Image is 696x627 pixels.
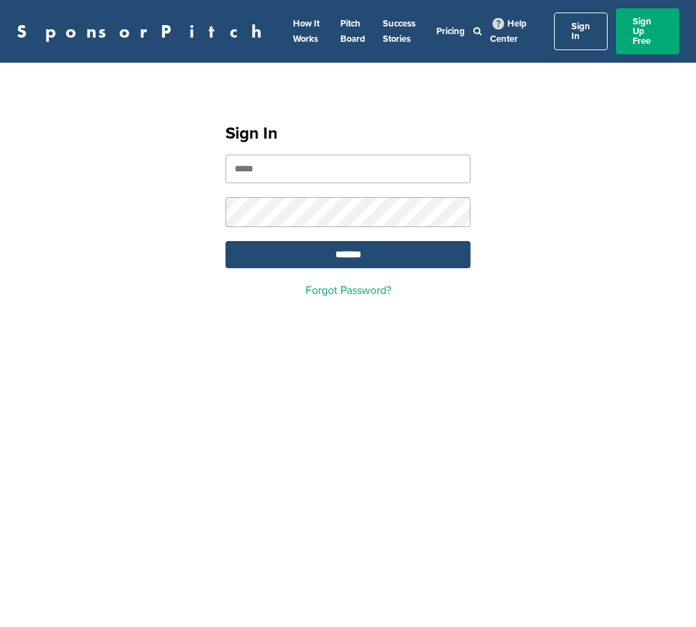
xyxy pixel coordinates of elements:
a: Forgot Password? [306,284,391,297]
a: Pitch Board [340,18,365,45]
a: How It Works [293,18,319,45]
a: SponsorPitch [17,22,271,40]
h1: Sign In [226,121,470,146]
a: Success Stories [383,18,416,45]
a: Sign Up Free [616,8,679,54]
a: Sign In [554,13,608,50]
a: Help Center [490,15,527,47]
a: Pricing [436,26,465,37]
